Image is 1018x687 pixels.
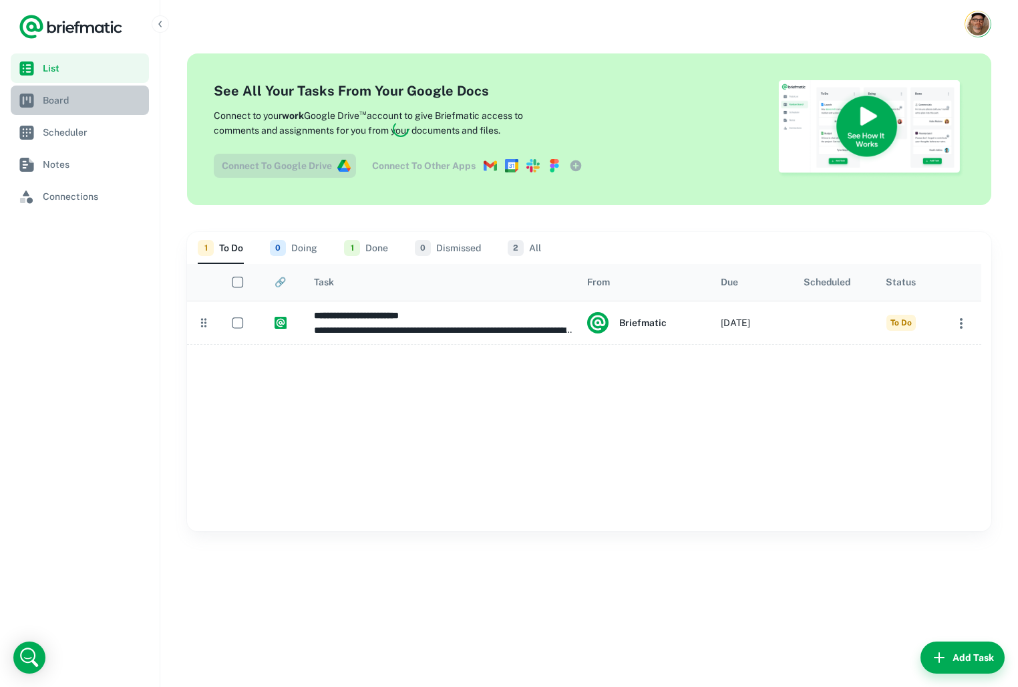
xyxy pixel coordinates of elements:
div: 🔗 [275,277,286,287]
span: Connections [43,189,144,204]
img: Trevor Gerring [967,13,989,35]
span: 0 [270,240,286,256]
button: Done [344,232,388,264]
span: To Do [886,315,916,331]
span: 0 [415,240,431,256]
div: Open Intercom Messenger [13,642,45,674]
img: system.png [587,312,609,333]
h6: Briefmatic [619,315,667,330]
button: All [508,232,541,264]
button: Account button [965,11,991,37]
a: Connections [11,182,149,211]
div: From [587,277,610,287]
span: 2 [508,240,524,256]
img: See How Briefmatic Works [778,80,965,178]
div: Task [314,277,334,287]
span: 1 [344,240,360,256]
a: Notes [11,150,149,179]
img: https://app.briefmatic.com/assets/integrations/system.png [275,317,287,329]
span: 1 [198,240,214,256]
a: Board [11,86,149,115]
button: Add Task [920,642,1005,674]
a: List [11,53,149,83]
div: Due [721,277,738,287]
a: Logo [19,13,123,40]
span: Scheduler [43,125,144,140]
a: Scheduler [11,118,149,147]
div: [DATE] [721,302,750,344]
span: List [43,61,144,76]
button: Doing [270,232,317,264]
div: Briefmatic [587,312,667,333]
div: Scheduled [804,277,850,287]
span: Notes [43,157,144,172]
button: Dismissed [415,232,481,264]
div: Status [886,277,916,287]
button: To Do [198,232,243,264]
span: Board [43,93,144,108]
